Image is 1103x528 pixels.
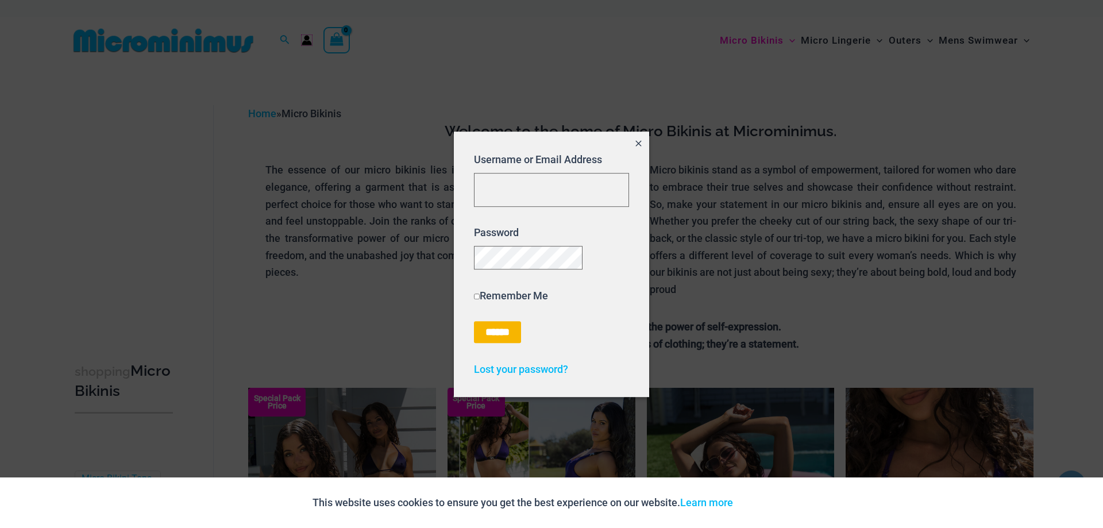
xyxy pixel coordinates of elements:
[474,153,602,165] label: Username or Email Address
[474,226,519,238] label: Password
[628,132,649,158] button: Close popup
[742,489,790,517] button: Accept
[680,496,733,508] a: Learn more
[474,363,568,375] a: Lost your password?
[474,294,480,299] input: Remember Me
[313,494,733,511] p: This website uses cookies to ensure you get the best experience on our website.
[474,289,548,301] label: Remember Me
